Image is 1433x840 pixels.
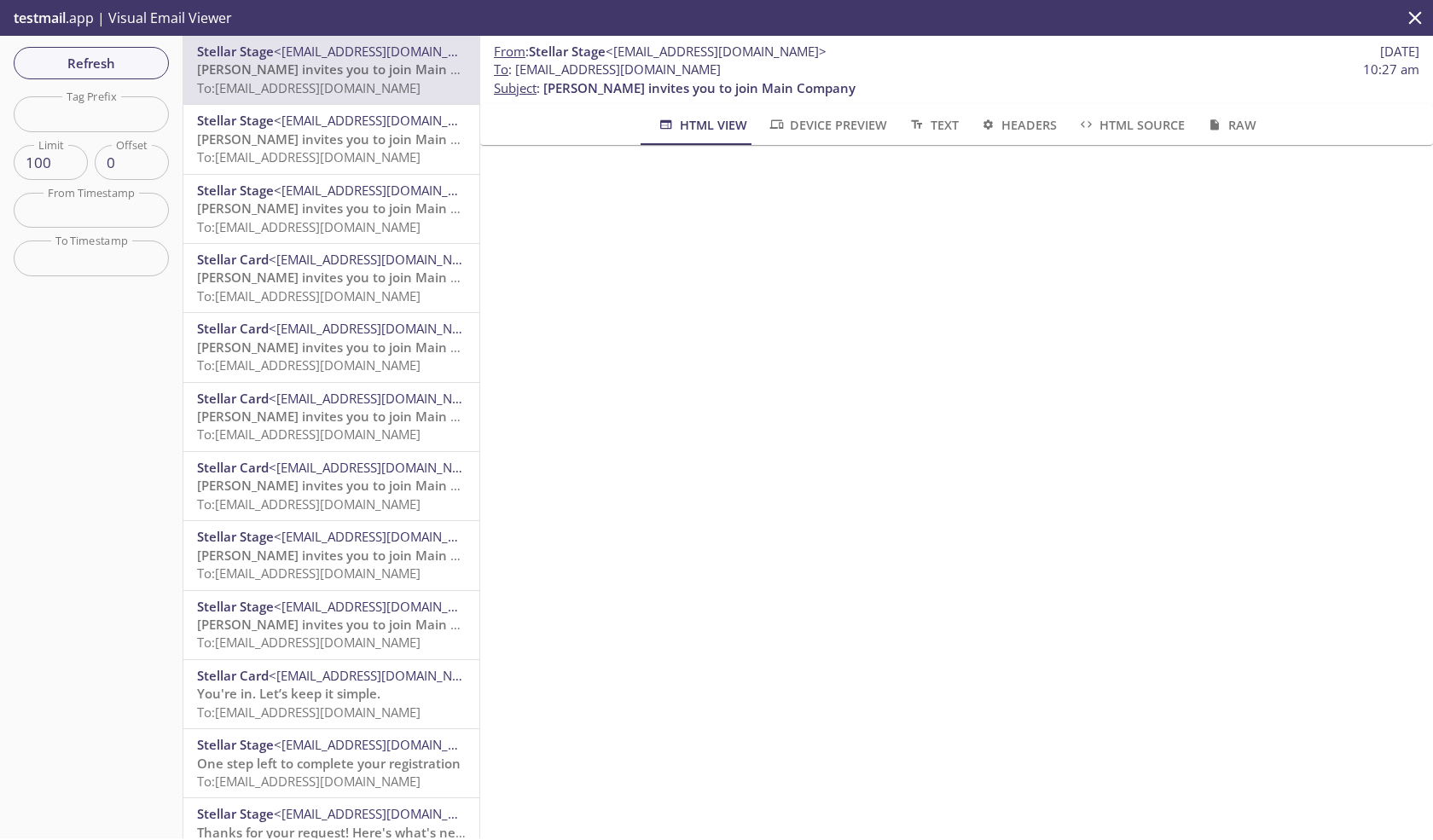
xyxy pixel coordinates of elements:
[494,61,508,78] span: To
[274,43,495,60] span: <[EMAIL_ADDRESS][DOMAIN_NAME]>
[494,61,721,78] span: : [EMAIL_ADDRESS][DOMAIN_NAME]
[197,79,421,96] span: To: [EMAIL_ADDRESS][DOMAIN_NAME]
[494,61,1419,97] p: :
[197,565,421,582] span: To: [EMAIL_ADDRESS][DOMAIN_NAME]
[197,200,509,217] span: [PERSON_NAME] invites you to join Main Company
[183,383,479,451] div: Stellar Card<[EMAIL_ADDRESS][DOMAIN_NAME]>[PERSON_NAME] invites you to join Main CompanyTo:[EMAIL...
[606,43,827,60] span: <[EMAIL_ADDRESS][DOMAIN_NAME]>
[197,459,269,476] span: Stellar Card
[197,755,461,772] span: One step left to complete your registration
[269,390,490,407] span: <[EMAIL_ADDRESS][DOMAIN_NAME]>
[197,704,421,721] span: To: [EMAIL_ADDRESS][DOMAIN_NAME]
[197,251,269,268] span: Stellar Card
[494,79,537,96] span: Subject
[657,114,746,136] span: HTML View
[274,528,495,545] span: <[EMAIL_ADDRESS][DOMAIN_NAME]>
[197,547,509,564] span: [PERSON_NAME] invites you to join Main Company
[197,667,269,684] span: Stellar Card
[197,130,509,148] span: [PERSON_NAME] invites you to join Main Company
[197,287,421,304] span: To: [EMAIL_ADDRESS][DOMAIN_NAME]
[274,736,495,753] span: <[EMAIL_ADDRESS][DOMAIN_NAME]>
[197,528,274,545] span: Stellar Stage
[197,685,380,702] span: You're in. Let’s keep it simple.
[197,390,269,407] span: Stellar Card
[197,495,421,513] span: To: [EMAIL_ADDRESS][DOMAIN_NAME]
[197,408,509,425] span: [PERSON_NAME] invites you to join Main Company
[183,729,479,797] div: Stellar Stage<[EMAIL_ADDRESS][DOMAIN_NAME]>One step left to complete your registrationTo:[EMAIL_A...
[908,114,958,136] span: Text
[183,591,479,659] div: Stellar Stage<[EMAIL_ADDRESS][DOMAIN_NAME]>[PERSON_NAME] invites you to join Main CompanyTo:[EMAI...
[14,47,169,79] button: Refresh
[197,426,421,443] span: To: [EMAIL_ADDRESS][DOMAIN_NAME]
[979,114,1057,136] span: Headers
[183,660,479,728] div: Stellar Card<[EMAIL_ADDRESS][DOMAIN_NAME]>You're in. Let’s keep it simple.To:[EMAIL_ADDRESS][DOMA...
[1205,114,1256,136] span: Raw
[274,598,495,615] span: <[EMAIL_ADDRESS][DOMAIN_NAME]>
[183,105,479,173] div: Stellar Stage<[EMAIL_ADDRESS][DOMAIN_NAME]>[PERSON_NAME] invites you to join Main CompanyTo:[EMAI...
[269,667,490,684] span: <[EMAIL_ADDRESS][DOMAIN_NAME]>
[197,736,274,753] span: Stellar Stage
[1363,61,1419,78] span: 10:27 am
[27,52,155,74] span: Refresh
[183,521,479,589] div: Stellar Stage<[EMAIL_ADDRESS][DOMAIN_NAME]>[PERSON_NAME] invites you to join Main CompanyTo:[EMAI...
[14,9,66,27] span: testmail
[197,598,274,615] span: Stellar Stage
[274,182,495,199] span: <[EMAIL_ADDRESS][DOMAIN_NAME]>
[529,43,606,60] span: Stellar Stage
[1380,43,1419,61] span: [DATE]
[183,452,479,520] div: Stellar Card<[EMAIL_ADDRESS][DOMAIN_NAME]>[PERSON_NAME] invites you to join Main CompanyTo:[EMAIL...
[197,805,274,822] span: Stellar Stage
[494,43,827,61] span: :
[1077,114,1185,136] span: HTML Source
[183,36,479,104] div: Stellar Stage<[EMAIL_ADDRESS][DOMAIN_NAME]>[PERSON_NAME] invites you to join Main CompanyTo:[EMAI...
[197,182,274,199] span: Stellar Stage
[494,43,525,60] span: From
[197,356,421,374] span: To: [EMAIL_ADDRESS][DOMAIN_NAME]
[197,773,421,790] span: To: [EMAIL_ADDRESS][DOMAIN_NAME]
[274,112,495,129] span: <[EMAIL_ADDRESS][DOMAIN_NAME]>
[269,251,490,268] span: <[EMAIL_ADDRESS][DOMAIN_NAME]>
[183,244,479,312] div: Stellar Card<[EMAIL_ADDRESS][DOMAIN_NAME]>[PERSON_NAME] invites you to join Main CompanyTo:[EMAIL...
[274,805,495,822] span: <[EMAIL_ADDRESS][DOMAIN_NAME]>
[197,320,269,337] span: Stellar Card
[543,79,856,96] span: [PERSON_NAME] invites you to join Main Company
[269,320,490,337] span: <[EMAIL_ADDRESS][DOMAIN_NAME]>
[768,114,887,136] span: Device Preview
[197,148,421,165] span: To: [EMAIL_ADDRESS][DOMAIN_NAME]
[197,43,274,60] span: Stellar Stage
[197,218,421,235] span: To: [EMAIL_ADDRESS][DOMAIN_NAME]
[197,61,509,78] span: [PERSON_NAME] invites you to join Main Company
[269,459,490,476] span: <[EMAIL_ADDRESS][DOMAIN_NAME]>
[183,175,479,243] div: Stellar Stage<[EMAIL_ADDRESS][DOMAIN_NAME]>[PERSON_NAME] invites you to join Main CompanyTo:[EMAI...
[197,634,421,651] span: To: [EMAIL_ADDRESS][DOMAIN_NAME]
[197,269,509,286] span: [PERSON_NAME] invites you to join Main Company
[197,339,509,356] span: [PERSON_NAME] invites you to join Main Company
[197,477,509,494] span: [PERSON_NAME] invites you to join Main Company
[197,112,274,129] span: Stellar Stage
[197,616,509,633] span: [PERSON_NAME] invites you to join Main Company
[183,313,479,381] div: Stellar Card<[EMAIL_ADDRESS][DOMAIN_NAME]>[PERSON_NAME] invites you to join Main CompanyTo:[EMAIL...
